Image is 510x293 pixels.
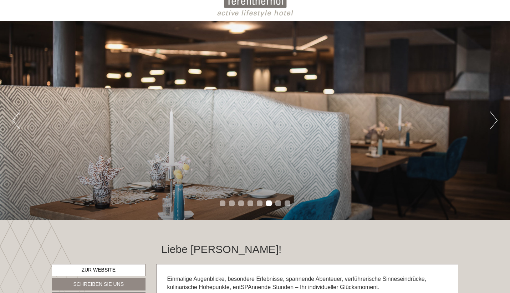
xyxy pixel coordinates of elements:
p: Einmalige Augenblicke, besondere Erlebnisse, spannende Abenteuer, verführerische Sinneseindrücke,... [167,275,448,292]
h1: Liebe [PERSON_NAME]! [162,243,282,255]
a: Schreiben Sie uns [52,278,146,290]
a: Zur Website [52,264,146,276]
button: Next [490,111,498,129]
button: Previous [12,111,20,129]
